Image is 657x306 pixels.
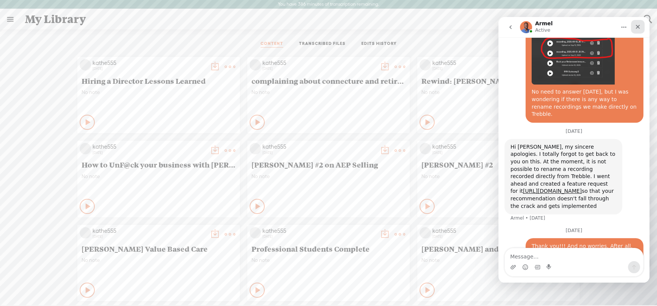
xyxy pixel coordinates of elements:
span: No note [421,257,575,263]
div: [DATE] [432,234,546,239]
span: No note [82,89,236,95]
span: How to UnF@ck your business with [PERSON_NAME] and [PERSON_NAME] [82,160,236,169]
div: kathe555 [93,59,206,67]
img: videoLoading.png [250,227,261,238]
div: kathe555 [432,143,546,151]
div: kathe555 [93,143,206,151]
div: kathe555 [262,143,376,151]
img: videoLoading.png [250,143,261,154]
iframe: Intercom live chat [498,17,649,283]
span: No note [251,89,406,95]
div: Hi [PERSON_NAME], my sincere apologies. I totally forgot to get back to you on this. At the momen... [6,122,124,197]
textarea: Message… [6,231,145,244]
div: Armel says… [6,122,145,211]
div: kathe555 [432,59,546,67]
div: [DATE] [6,112,145,122]
div: kathe555 [93,227,206,235]
a: CONTENT [261,41,283,48]
img: videoLoading.png [80,59,91,71]
span: Rewind: [PERSON_NAME] for OEP [421,76,575,85]
div: No need to answer [DATE], but I was wondering if there is any way to rename recordings we make di... [33,71,139,101]
div: Thank you!!! And no worries. After all, it said, "no need to answer [DATE]...." 😀 [27,221,145,252]
div: [DATE] [432,66,546,71]
div: [DATE] [6,211,145,221]
button: Send a message… [130,244,142,256]
div: user says… [6,221,145,261]
img: videoLoading.png [80,143,91,154]
span: [PERSON_NAME] #2 on AEP Selling [251,160,406,169]
span: [PERSON_NAME] #2 [421,160,575,169]
div: kathe555 [432,227,546,235]
img: videoLoading.png [80,227,91,238]
label: You have 386 minutes of transcription remaining. [278,2,379,8]
div: Hi [PERSON_NAME], my sincere apologies. I totally forgot to get back to you on this. At the momen... [12,126,118,193]
img: videoLoading.png [419,143,431,154]
span: Hiring a Director Lessons Learned [82,76,236,85]
div: [DATE] [93,234,206,239]
button: Gif picker [36,247,42,253]
img: videoLoading.png [419,227,431,238]
img: videoLoading.png [419,59,431,71]
div: [DATE] [93,151,206,155]
span: [PERSON_NAME] and [PERSON_NAME] complete [421,244,575,253]
a: [URL][DOMAIN_NAME] [25,171,83,177]
span: No note [421,173,575,180]
div: kathe555 [262,227,376,235]
img: videoLoading.png [250,59,261,71]
span: Professional Students Complete [251,244,406,253]
span: No note [421,89,575,95]
span: No note [82,257,236,263]
span: complaining about connecture and retireflo from 2025 aep [251,76,406,85]
a: EDITS HISTORY [361,41,397,48]
div: [DATE] [93,66,206,71]
button: Upload attachment [12,247,18,253]
span: No note [251,173,406,180]
div: My Library [20,9,638,29]
button: Start recording [48,247,54,253]
span: [PERSON_NAME] Value Based Care [82,244,236,253]
div: [DATE] [262,234,376,239]
div: [DATE] [432,151,546,155]
a: TRANSCRIBED FILES [299,41,345,48]
span: No note [251,257,406,263]
div: kathe555 [262,59,376,67]
div: [DATE] [262,66,376,71]
span: No note [82,173,236,180]
button: Emoji picker [24,247,30,253]
div: [DATE] [262,151,376,155]
div: Thank you!!! And no worries. After all, it said, "no need to answer [DATE]...." 😀 [33,226,139,248]
div: Armel • [DATE] [12,199,47,203]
